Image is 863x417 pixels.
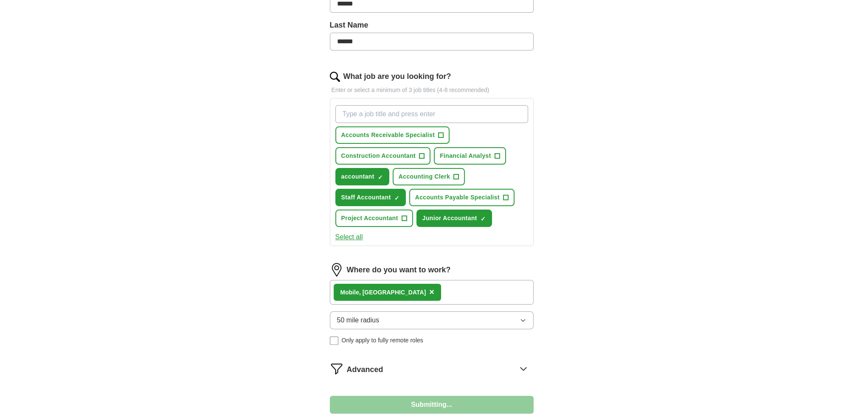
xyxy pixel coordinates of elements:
[330,72,340,82] img: search.png
[335,168,389,185] button: accountant✓
[429,286,434,299] button: ×
[330,263,343,277] img: location.png
[347,264,451,276] label: Where do you want to work?
[337,315,379,325] span: 50 mile radius
[399,172,450,181] span: Accounting Clerk
[434,147,506,165] button: Financial Analyst
[422,214,477,223] span: Junior Accountant
[330,20,534,31] label: Last Name
[335,210,413,227] button: Project Accountant
[343,71,451,82] label: What job are you looking for?
[409,189,514,206] button: Accounts Payable Specialist
[341,172,374,181] span: accountant
[394,195,399,202] span: ✓
[429,287,434,297] span: ×
[335,147,431,165] button: Construction Accountant
[347,364,383,375] span: Advanced
[330,362,343,375] img: filter
[393,168,465,185] button: Accounting Clerk
[330,86,534,95] p: Enter or select a minimum of 3 job titles (4-8 recommended)
[378,174,383,181] span: ✓
[330,311,534,329] button: 50 mile radius
[341,214,398,223] span: Project Accountant
[416,210,492,227] button: Junior Accountant✓
[335,126,450,144] button: Accounts Receivable Specialist
[341,151,416,160] span: Construction Accountant
[481,215,486,222] span: ✓
[340,288,426,297] div: , [GEOGRAPHIC_DATA]
[330,336,338,345] input: Only apply to fully remote roles
[340,289,359,296] strong: Mobile
[335,105,528,123] input: Type a job title and press enter
[341,193,391,202] span: Staff Accountant
[440,151,491,160] span: Financial Analyst
[341,131,435,140] span: Accounts Receivable Specialist
[330,396,534,414] button: Submitting...
[335,189,406,206] button: Staff Accountant✓
[335,232,363,242] button: Select all
[342,336,423,345] span: Only apply to fully remote roles
[415,193,500,202] span: Accounts Payable Specialist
